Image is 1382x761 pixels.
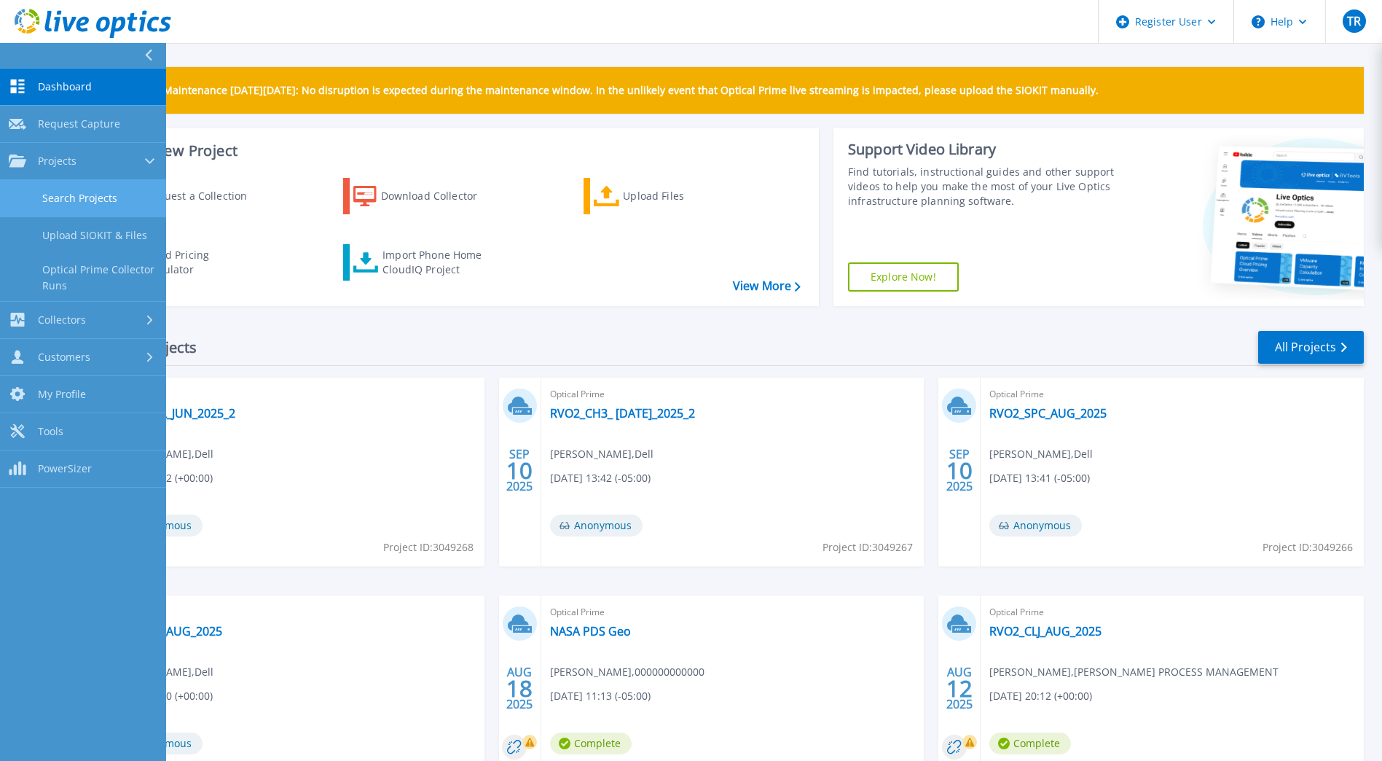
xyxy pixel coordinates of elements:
[38,425,63,438] span: Tools
[1263,539,1353,555] span: Project ID: 3049266
[383,539,474,555] span: Project ID: 3049268
[550,386,916,402] span: Optical Prime
[550,664,704,680] span: [PERSON_NAME] , 000000000000
[38,351,90,364] span: Customers
[989,664,1279,680] span: [PERSON_NAME] , [PERSON_NAME] PROCESS MANAGEMENT
[38,117,120,130] span: Request Capture
[506,464,533,477] span: 10
[989,515,1082,536] span: Anonymous
[989,733,1071,754] span: Complete
[550,470,651,486] span: [DATE] 13:42 (-05:00)
[110,604,476,620] span: Optical Prime
[822,539,913,555] span: Project ID: 3049267
[989,624,1102,639] a: RVO2_CLJ_AUG_2025
[38,388,86,401] span: My Profile
[550,446,653,462] span: [PERSON_NAME] , Dell
[989,604,1355,620] span: Optical Prime
[1258,331,1364,364] a: All Projects
[38,80,92,93] span: Dashboard
[38,155,76,168] span: Projects
[506,682,533,695] span: 18
[145,182,262,211] div: Request a Collection
[848,165,1118,208] div: Find tutorials, instructional guides and other support videos to help you make the most of your L...
[382,248,496,277] div: Import Phone Home CloudIQ Project
[110,406,235,421] a: RVO2_DAL_JUN_2025_2
[103,178,266,214] a: Request a Collection
[733,279,801,293] a: View More
[848,262,959,292] a: Explore Now!
[550,406,695,421] a: RVO2_CH3_ [DATE]_2025_2
[946,444,973,497] div: SEP 2025
[550,688,651,704] span: [DATE] 11:13 (-05:00)
[343,178,506,214] a: Download Collector
[550,733,632,754] span: Complete
[989,688,1092,704] span: [DATE] 20:12 (+00:00)
[550,624,631,639] a: NASA PDS Geo
[506,444,533,497] div: SEP 2025
[110,386,476,402] span: Optical Prime
[550,604,916,620] span: Optical Prime
[989,406,1107,421] a: RVO2_SPC_AUG_2025
[506,662,533,715] div: AUG 2025
[989,386,1355,402] span: Optical Prime
[946,682,973,695] span: 12
[381,182,498,211] div: Download Collector
[550,515,643,536] span: Anonymous
[103,244,266,281] a: Cloud Pricing Calculator
[38,313,86,327] span: Collectors
[989,470,1090,486] span: [DATE] 13:41 (-05:00)
[38,462,92,475] span: PowerSizer
[989,446,1093,462] span: [PERSON_NAME] , Dell
[143,248,259,277] div: Cloud Pricing Calculator
[584,178,746,214] a: Upload Files
[946,662,973,715] div: AUG 2025
[848,140,1118,159] div: Support Video Library
[103,143,800,159] h3: Start a New Project
[109,85,1099,96] p: Scheduled Maintenance [DATE][DATE]: No disruption is expected during the maintenance window. In t...
[946,464,973,477] span: 10
[623,182,739,211] div: Upload Files
[1347,15,1361,27] span: TR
